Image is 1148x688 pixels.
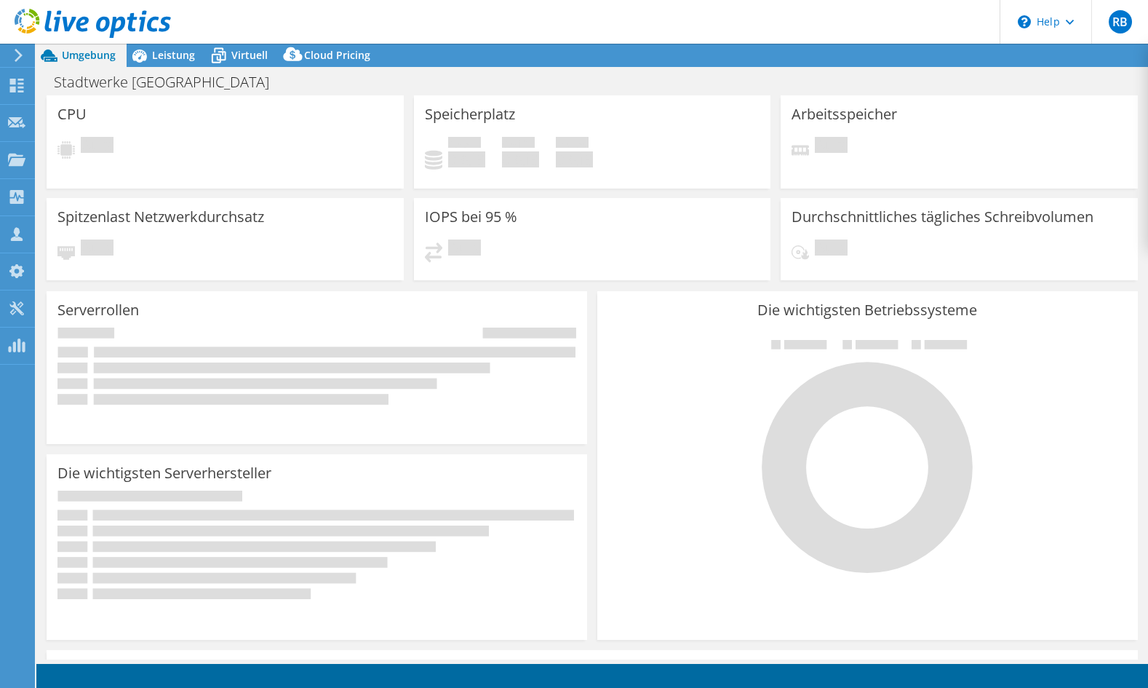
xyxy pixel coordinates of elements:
[152,48,195,62] span: Leistung
[448,240,481,259] span: Ausstehend
[425,106,515,122] h3: Speicherplatz
[1109,10,1132,33] span: RB
[81,137,113,157] span: Ausstehend
[815,240,848,259] span: Ausstehend
[425,209,517,225] h3: IOPS bei 95 %
[502,137,535,151] span: Verfügbar
[502,151,539,167] h4: 0 GiB
[47,74,292,90] h1: Stadtwerke [GEOGRAPHIC_DATA]
[57,106,87,122] h3: CPU
[57,465,271,481] h3: Die wichtigsten Serverhersteller
[231,48,268,62] span: Virtuell
[556,151,593,167] h4: 0 GiB
[556,137,589,151] span: Insgesamt
[448,151,485,167] h4: 0 GiB
[62,48,116,62] span: Umgebung
[57,302,139,318] h3: Serverrollen
[448,137,481,151] span: Belegt
[57,209,264,225] h3: Spitzenlast Netzwerkdurchsatz
[792,209,1093,225] h3: Durchschnittliches tägliches Schreibvolumen
[792,106,897,122] h3: Arbeitsspeicher
[608,302,1127,318] h3: Die wichtigsten Betriebssysteme
[1018,15,1031,28] svg: \n
[304,48,370,62] span: Cloud Pricing
[81,240,113,259] span: Ausstehend
[815,137,848,157] span: Ausstehend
